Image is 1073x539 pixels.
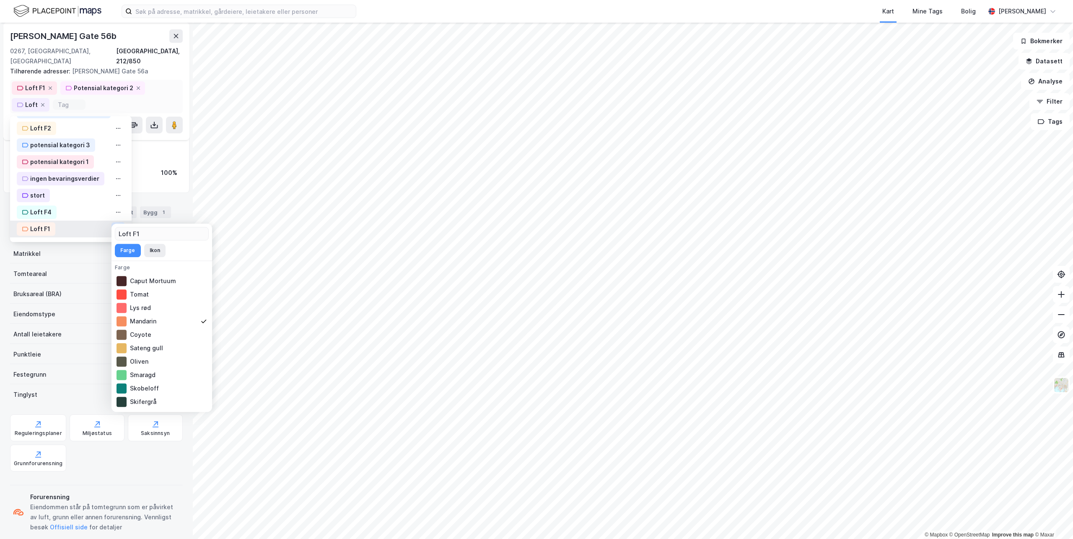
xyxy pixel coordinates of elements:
[30,140,90,150] div: potensial kategori 3
[13,370,46,380] div: Festegrunn
[116,46,183,66] div: [GEOGRAPHIC_DATA], 212/850
[30,157,89,167] div: potensial kategori 1
[30,174,99,184] div: ingen bevaringsverdier
[10,29,118,43] div: [PERSON_NAME] Gate 56b
[30,190,45,200] div: stort
[998,6,1046,16] div: [PERSON_NAME]
[10,66,176,76] div: [PERSON_NAME] Gate 56a
[1053,377,1069,393] img: Z
[13,4,101,18] img: logo.f888ab2527a4732fd821a326f86c7f29.svg
[144,244,166,257] button: Ikon
[30,224,50,234] div: Loft F1
[13,390,37,400] div: Tinglyst
[83,430,112,437] div: Miljøstatus
[115,244,141,257] button: Farge
[13,329,62,339] div: Antall leietakere
[15,430,62,437] div: Reguleringsplaner
[13,309,55,319] div: Eiendomstype
[115,328,209,341] div: Coyote
[961,6,976,16] div: Bolig
[1031,499,1073,539] iframe: Chat Widget
[115,355,209,368] div: Oliven
[25,100,38,110] div: Loft
[1031,499,1073,539] div: Kontrollprogram for chat
[1031,113,1070,130] button: Tags
[115,341,209,355] div: Sateng gull
[925,532,948,538] a: Mapbox
[1019,53,1070,70] button: Datasett
[58,101,80,108] input: Tag
[1029,93,1070,110] button: Filter
[74,83,133,93] div: Potensial kategori 2
[115,274,209,288] div: Caput Mortuum
[115,395,209,409] div: Skifergrå
[115,227,208,240] input: Navn
[13,249,41,259] div: Matrikkel
[30,123,51,133] div: Loft F2
[992,532,1034,538] a: Improve this map
[115,288,209,301] div: Tomat
[30,207,52,217] div: Loft F4
[115,368,209,382] div: Smaragd
[115,315,209,328] div: Mandarin
[13,349,41,359] div: Punktleie
[10,46,116,66] div: 0267, [GEOGRAPHIC_DATA], [GEOGRAPHIC_DATA]
[10,68,72,75] span: Tilhørende adresser:
[161,168,177,178] div: 100%
[141,430,170,437] div: Saksinnsyn
[159,208,168,216] div: 1
[14,460,62,467] div: Grunnforurensning
[949,532,990,538] a: OpenStreetMap
[25,83,45,93] div: Loft F1
[882,6,894,16] div: Kart
[13,269,47,279] div: Tomteareal
[140,206,171,218] div: Bygg
[115,301,209,315] div: Lys rød
[115,382,209,395] div: Skobeloff
[13,289,62,299] div: Bruksareal (BRA)
[1021,73,1070,90] button: Analyse
[1013,33,1070,49] button: Bokmerker
[30,502,179,532] div: Eiendommen står på tomtegrunn som er påvirket av luft, grunn eller annen forurensning. Vennligst ...
[30,492,179,502] div: Forurensning
[912,6,943,16] div: Mine Tags
[115,264,209,271] div: Farge
[132,5,356,18] input: Søk på adresse, matrikkel, gårdeiere, leietakere eller personer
